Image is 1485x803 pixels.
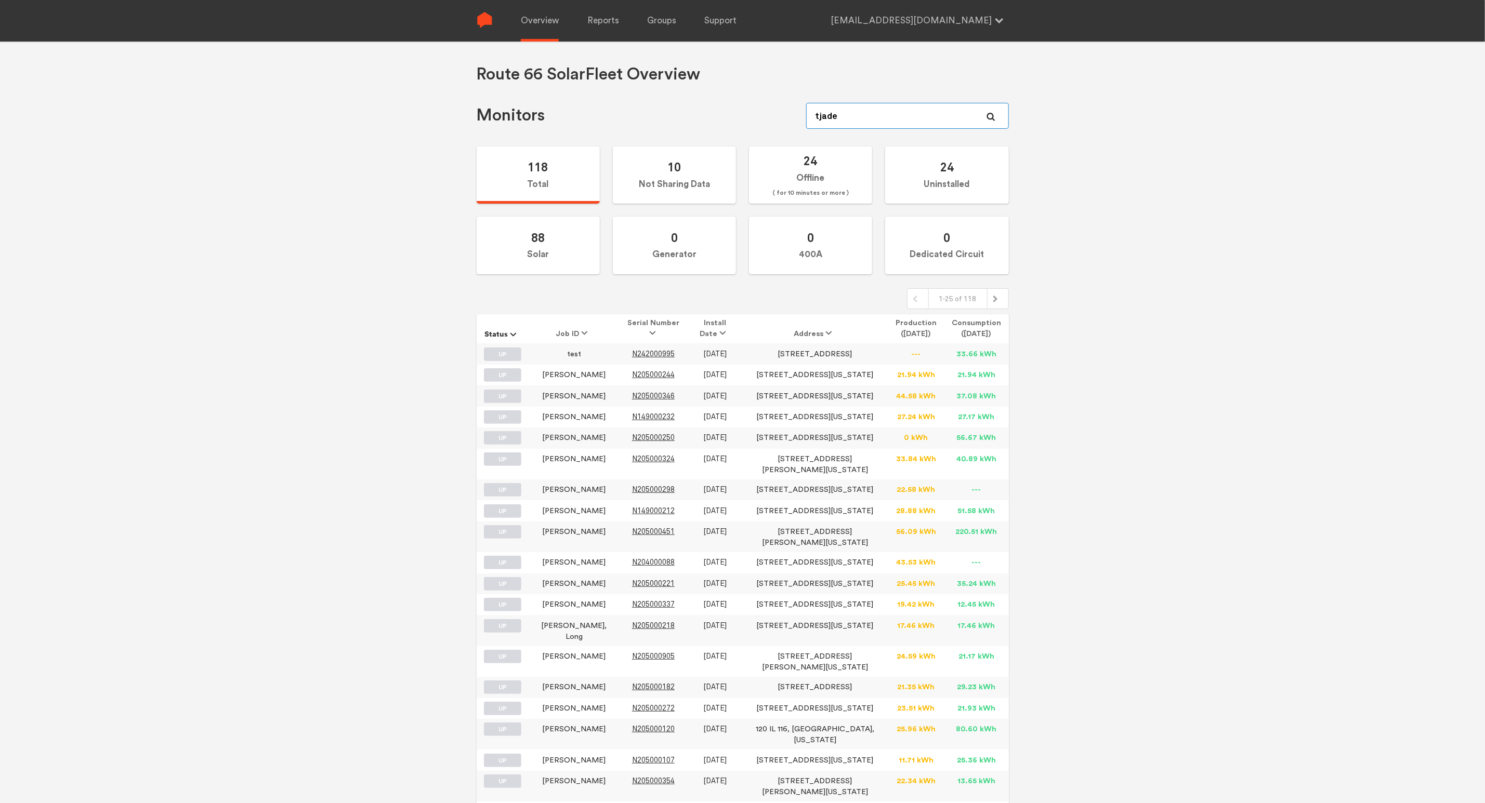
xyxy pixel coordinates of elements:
[742,314,888,343] th: Address
[742,594,888,615] td: [STREET_ADDRESS][US_STATE]
[632,704,675,713] span: N205000272
[632,392,675,400] span: N205000346
[484,390,521,403] label: UP
[742,521,888,552] td: [STREET_ADDRESS][PERSON_NAME][US_STATE]
[632,600,675,609] span: N205000337
[888,677,944,698] td: 21.35 kWh
[888,750,944,770] td: 11.71 kWh
[944,427,1009,448] td: 56.67 kWh
[632,558,675,567] span: N204000088
[888,407,944,427] td: 27.24 kWh
[477,217,600,274] label: Solar
[944,343,1009,364] td: 33.66 kWh
[944,314,1009,343] th: Consumption ([DATE])
[888,646,944,677] td: 24.59 kWh
[632,350,675,358] span: N242000995
[529,646,619,677] td: [PERSON_NAME]
[632,725,675,733] span: N205000120
[944,479,1009,500] td: ---
[742,385,888,406] td: [STREET_ADDRESS][US_STATE]
[928,289,988,309] div: 1-25 of 118
[632,777,675,785] span: N205000354
[944,646,1009,677] td: 21.17 kWh
[944,698,1009,719] td: 21.93 kWh
[632,683,675,691] a: N205000182
[688,314,742,343] th: Install Date
[484,598,521,611] label: UP
[703,485,727,494] span: [DATE]
[632,527,675,536] span: N205000451
[632,392,675,400] a: N205000346
[484,368,521,382] label: UP
[742,615,888,646] td: [STREET_ADDRESS][US_STATE]
[484,556,521,569] label: UP
[742,573,888,594] td: [STREET_ADDRESS][US_STATE]
[944,573,1009,594] td: 35.24 kWh
[807,230,814,245] span: 0
[940,159,954,175] span: 24
[529,365,619,385] td: [PERSON_NAME]
[703,777,727,785] span: [DATE]
[703,433,727,442] span: [DATE]
[484,431,521,445] label: UP
[888,385,944,406] td: 44.58 kWh
[484,754,521,767] label: UP
[529,594,619,615] td: [PERSON_NAME]
[529,385,619,406] td: [PERSON_NAME]
[529,719,619,750] td: [PERSON_NAME]
[944,677,1009,698] td: 29.23 kWh
[619,314,688,343] th: Serial Number
[804,153,818,168] span: 24
[529,407,619,427] td: [PERSON_NAME]
[529,771,619,801] td: [PERSON_NAME]
[484,504,521,518] label: UP
[632,558,675,566] a: N204000088
[484,619,521,633] label: UP
[529,552,619,573] td: [PERSON_NAME]
[888,479,944,500] td: 22.58 kWh
[885,217,1008,274] label: Dedicated Circuit
[703,600,727,609] span: [DATE]
[944,719,1009,750] td: 80.60 kWh
[749,146,872,204] label: Offline
[888,427,944,448] td: 0 kWh
[484,410,521,424] label: UP
[703,725,727,733] span: [DATE]
[944,552,1009,573] td: ---
[742,343,888,364] td: [STREET_ADDRESS]
[632,725,675,733] a: N205000120
[529,750,619,770] td: [PERSON_NAME]
[529,427,619,448] td: [PERSON_NAME]
[632,412,675,421] span: N149000232
[703,704,727,713] span: [DATE]
[742,719,888,750] td: 120 IL 116, [GEOGRAPHIC_DATA], [US_STATE]
[529,479,619,500] td: [PERSON_NAME]
[703,652,727,661] span: [DATE]
[667,159,681,175] span: 10
[806,103,1008,129] input: Serial Number, job ID, name, address
[632,454,675,463] span: N205000324
[742,750,888,770] td: [STREET_ADDRESS][US_STATE]
[632,434,675,441] a: N205000250
[888,573,944,594] td: 25.45 kWh
[703,350,727,358] span: [DATE]
[632,777,675,785] a: N205000354
[477,12,493,28] img: Sense Logo
[742,479,888,500] td: [STREET_ADDRESS][US_STATE]
[703,527,727,536] span: [DATE]
[632,350,675,358] a: N242000995
[529,677,619,698] td: [PERSON_NAME]
[632,621,675,630] span: N205000218
[632,486,675,493] a: N205000298
[632,756,675,764] a: N205000107
[632,528,675,536] a: N205000451
[632,600,675,608] a: N205000337
[484,347,521,361] label: UP
[529,500,619,521] td: [PERSON_NAME]
[885,146,1008,204] label: Uninstalled
[484,525,521,539] label: UP
[613,146,736,204] label: Not Sharing Data
[632,622,675,630] a: N205000218
[613,217,736,274] label: Generator
[529,573,619,594] td: [PERSON_NAME]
